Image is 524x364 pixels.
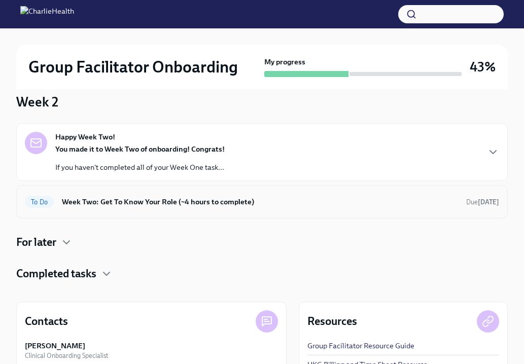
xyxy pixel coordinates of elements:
h3: 43% [470,58,496,76]
div: For later [16,235,508,250]
h6: Week Two: Get To Know Your Role (~4 hours to complete) [62,196,458,207]
span: September 16th, 2025 08:00 [466,197,499,207]
div: Completed tasks [16,266,508,281]
h4: Resources [307,314,357,329]
strong: Happy Week Two! [55,132,115,142]
a: To DoWeek Two: Get To Know Your Role (~4 hours to complete)Due[DATE] [25,194,499,210]
img: CharlieHealth [20,6,74,22]
a: Group Facilitator Resource Guide [307,341,414,351]
strong: [PERSON_NAME] [25,341,85,351]
h2: Group Facilitator Onboarding [28,57,238,77]
strong: My progress [264,57,305,67]
h3: Week 2 [16,93,58,111]
span: Clinical Onboarding Specialist [25,351,108,360]
h4: Completed tasks [16,266,96,281]
h4: Contacts [25,314,68,329]
span: To Do [25,198,54,206]
span: Due [466,198,499,206]
h4: For later [16,235,56,250]
strong: [DATE] [478,198,499,206]
strong: You made it to Week Two of onboarding! Congrats! [55,144,225,154]
p: If you haven't completed all of your Week One task... [55,162,225,172]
